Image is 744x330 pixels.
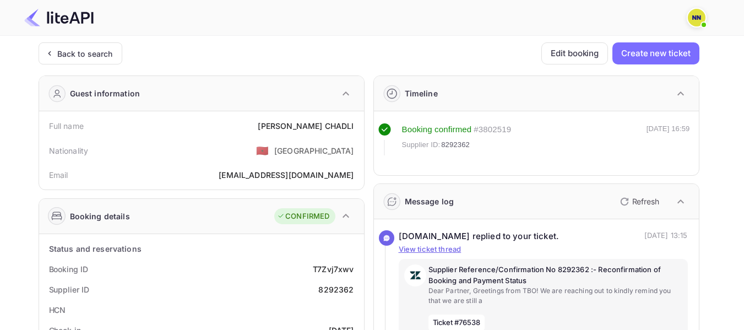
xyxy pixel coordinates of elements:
[318,284,354,295] div: 8292362
[612,42,699,64] button: Create new ticket
[49,243,142,255] div: Status and reservations
[647,123,690,155] div: [DATE] 16:59
[49,169,68,181] div: Email
[277,211,329,222] div: CONFIRMED
[399,230,560,243] div: [DOMAIN_NAME] replied to your ticket.
[428,264,682,286] p: Supplier Reference/Confirmation No 8292362 :- Reconfirmation of Booking and Payment Status
[70,210,130,222] div: Booking details
[49,145,89,156] div: Nationality
[219,169,354,181] div: [EMAIL_ADDRESS][DOMAIN_NAME]
[541,42,608,64] button: Edit booking
[474,123,511,136] div: # 3802519
[24,9,94,26] img: LiteAPI Logo
[613,193,664,210] button: Refresh
[49,304,66,316] div: HCN
[399,244,688,255] p: View ticket thread
[402,123,472,136] div: Booking confirmed
[405,196,454,207] div: Message log
[274,145,354,156] div: [GEOGRAPHIC_DATA]
[313,263,354,275] div: T7Zvj7xwv
[258,120,354,132] div: [PERSON_NAME] CHADLI
[49,284,89,295] div: Supplier ID
[70,88,140,99] div: Guest information
[404,264,426,286] img: AwvSTEc2VUhQAAAAAElFTkSuQmCC
[441,139,470,150] span: 8292362
[405,88,438,99] div: Timeline
[632,196,659,207] p: Refresh
[428,286,682,306] p: Dear Partner, Greetings from TBO! We are reaching out to kindly remind you that we are still a
[57,48,113,59] div: Back to search
[49,263,88,275] div: Booking ID
[256,140,269,160] span: United States
[49,120,84,132] div: Full name
[644,230,688,243] p: [DATE] 13:15
[688,9,705,26] img: N/A N/A
[402,139,441,150] span: Supplier ID:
